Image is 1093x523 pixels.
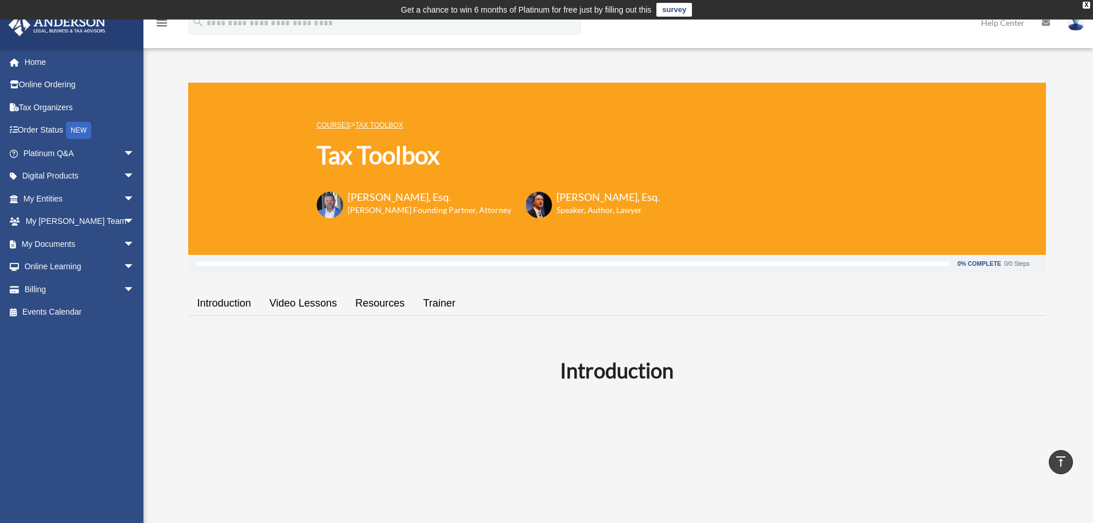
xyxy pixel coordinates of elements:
span: arrow_drop_down [123,165,146,188]
a: My [PERSON_NAME] Teamarrow_drop_down [8,210,152,233]
a: Home [8,51,152,73]
a: COURSES [317,121,351,129]
span: arrow_drop_down [123,233,146,256]
a: Digital Productsarrow_drop_down [8,165,152,188]
i: search [192,16,204,28]
a: Trainer [414,287,464,320]
p: > [317,118,660,132]
a: vertical_align_top [1049,450,1073,474]
a: Tax Toolbox [355,121,403,129]
span: arrow_drop_down [123,210,146,234]
a: Introduction [188,287,260,320]
h6: Speaker, Author, Lawyer [557,204,645,216]
div: NEW [66,122,91,139]
span: arrow_drop_down [123,187,146,211]
a: Platinum Q&Aarrow_drop_down [8,142,152,165]
img: Anderson Advisors Platinum Portal [5,14,109,36]
h6: [PERSON_NAME] Founding Partner, Attorney [348,204,511,216]
a: Resources [346,287,414,320]
img: Scott-Estill-Headshot.png [526,192,552,218]
a: My Documentsarrow_drop_down [8,233,152,255]
img: Toby-circle-head.png [317,192,343,218]
a: Events Calendar [8,301,152,324]
div: 0% Complete [958,261,1001,267]
a: Tax Organizers [8,96,152,119]
div: close [1083,2,1090,9]
i: vertical_align_top [1054,455,1068,468]
img: User Pic [1067,14,1084,31]
a: Online Ordering [8,73,152,96]
div: 0/0 Steps [1004,261,1029,267]
h3: [PERSON_NAME], Esq. [348,190,511,204]
span: arrow_drop_down [123,142,146,165]
a: survey [656,3,692,17]
span: arrow_drop_down [123,255,146,279]
div: Get a chance to win 6 months of Platinum for free just by filling out this [401,3,652,17]
a: menu [155,20,169,30]
a: Online Learningarrow_drop_down [8,255,152,278]
h1: Tax Toolbox [317,138,660,172]
span: arrow_drop_down [123,278,146,301]
a: My Entitiesarrow_drop_down [8,187,152,210]
i: menu [155,16,169,30]
h2: Introduction [195,356,1039,385]
h3: [PERSON_NAME], Esq. [557,190,660,204]
a: Billingarrow_drop_down [8,278,152,301]
a: Video Lessons [260,287,347,320]
a: Order StatusNEW [8,119,152,142]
